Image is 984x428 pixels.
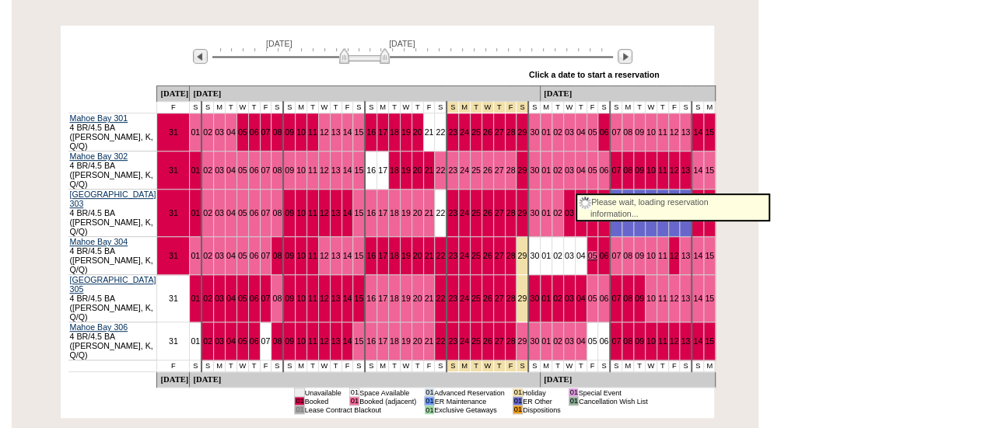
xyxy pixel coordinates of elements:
a: 15 [354,251,363,260]
a: 06 [599,294,608,303]
a: 07 [611,165,621,175]
a: 19 [401,127,411,137]
a: 15 [705,336,714,346]
a: 14 [343,251,352,260]
a: 11 [308,294,317,303]
a: 05 [588,336,597,346]
a: 03 [215,208,224,217]
a: 05 [588,165,597,175]
a: 17 [378,251,387,260]
a: 12 [320,165,329,175]
a: 14 [693,336,702,346]
td: M [377,102,389,113]
a: 31 [169,336,178,346]
a: 16 [366,294,376,303]
a: 02 [553,208,562,217]
a: 22 [436,208,445,217]
a: 10 [296,165,306,175]
a: 06 [250,127,259,137]
a: 12 [670,251,679,260]
a: 20 [413,294,422,303]
td: S [201,102,213,113]
a: 12 [320,208,329,217]
a: 28 [506,208,516,217]
a: 08 [272,336,282,346]
a: 22 [436,165,445,175]
a: 10 [296,208,306,217]
a: 14 [343,208,352,217]
a: 30 [530,208,539,217]
a: 15 [705,165,714,175]
a: 19 [401,336,411,346]
a: 08 [623,294,632,303]
a: 09 [635,127,644,137]
a: 13 [681,294,690,303]
a: 12 [670,165,679,175]
a: 31 [169,165,178,175]
a: 03 [565,336,574,346]
a: 26 [483,336,492,346]
a: 09 [285,251,294,260]
a: 02 [203,127,212,137]
a: 07 [261,165,271,175]
a: 08 [272,127,282,137]
td: T [411,102,423,113]
a: 22 [436,127,445,137]
a: 20 [413,208,422,217]
a: 08 [272,251,282,260]
a: 29 [517,336,527,346]
td: S [271,102,283,113]
a: 13 [331,127,341,137]
a: 11 [658,294,667,303]
a: 02 [553,165,562,175]
a: Mahoe Bay 306 [70,322,128,332]
a: 08 [272,294,282,303]
a: 05 [588,294,597,303]
a: 11 [308,127,317,137]
a: 04 [226,208,236,217]
a: 11 [308,208,317,217]
a: 01 [191,127,200,137]
a: 30 [530,336,539,346]
a: 30 [530,294,539,303]
a: 05 [238,294,247,303]
a: 24 [460,251,469,260]
a: 18 [390,336,399,346]
a: 04 [576,165,586,175]
a: 01 [541,208,551,217]
a: 30 [530,127,539,137]
a: 03 [565,165,574,175]
a: 30 [530,251,539,260]
a: 14 [343,165,352,175]
a: 12 [670,336,679,346]
a: 11 [308,251,317,260]
a: 25 [471,208,481,217]
a: 28 [506,251,516,260]
td: M [296,102,307,113]
a: 23 [448,208,457,217]
a: 03 [565,208,574,217]
a: 01 [191,208,200,217]
a: 21 [425,294,434,303]
td: T [306,102,318,113]
a: 01 [191,251,200,260]
a: 29 [517,251,527,260]
a: 02 [553,251,562,260]
img: spinner.gif [579,197,591,209]
a: 10 [646,294,656,303]
a: 20 [413,251,422,260]
a: 20 [413,336,422,346]
a: 13 [331,294,341,303]
a: 09 [635,294,644,303]
a: 27 [495,294,504,303]
a: 14 [343,336,352,346]
a: 06 [250,251,259,260]
a: 06 [250,165,259,175]
a: 09 [635,336,644,346]
a: 15 [354,127,363,137]
a: 01 [191,294,200,303]
a: 19 [401,294,411,303]
a: 29 [517,127,527,137]
a: 05 [238,336,247,346]
a: 23 [448,336,457,346]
